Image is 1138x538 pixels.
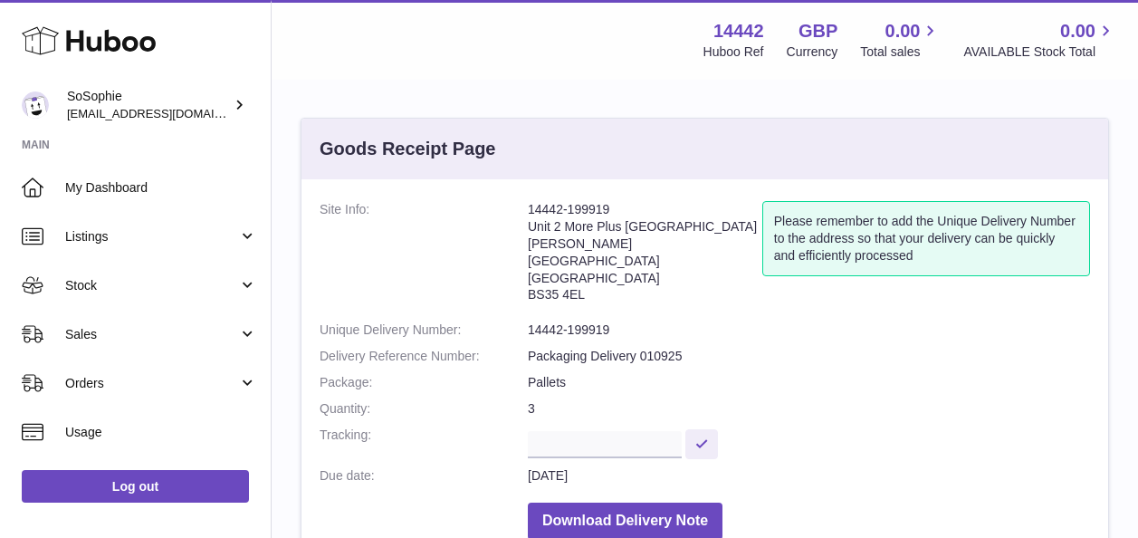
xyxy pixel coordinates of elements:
div: Currency [787,43,838,61]
address: 14442-199919 Unit 2 More Plus [GEOGRAPHIC_DATA] [PERSON_NAME][GEOGRAPHIC_DATA] [GEOGRAPHIC_DATA] ... [528,201,762,312]
span: My Dashboard [65,179,257,197]
span: [EMAIL_ADDRESS][DOMAIN_NAME] [67,106,266,120]
dt: Due date: [320,467,528,485]
dd: Packaging Delivery 010925 [528,348,1090,365]
dt: Quantity: [320,400,528,418]
div: Huboo Ref [703,43,764,61]
a: Log out [22,470,249,503]
h3: Goods Receipt Page [320,137,496,161]
dd: [DATE] [528,467,1090,485]
dd: 3 [528,400,1090,418]
div: SoSophie [67,88,230,122]
dt: Package: [320,374,528,391]
span: Usage [65,424,257,441]
span: Stock [65,277,238,294]
span: Sales [65,326,238,343]
div: Please remember to add the Unique Delivery Number to the address so that your delivery can be qui... [762,201,1090,276]
img: internalAdmin-14442@internal.huboo.com [22,91,49,119]
dt: Site Info: [320,201,528,312]
dt: Unique Delivery Number: [320,322,528,339]
span: Orders [65,375,238,392]
dt: Delivery Reference Number: [320,348,528,365]
dd: 14442-199919 [528,322,1090,339]
dt: Tracking: [320,427,528,458]
dd: Pallets [528,374,1090,391]
span: AVAILABLE Stock Total [963,43,1116,61]
strong: GBP [799,19,837,43]
span: Listings [65,228,238,245]
strong: 14442 [713,19,764,43]
a: 0.00 AVAILABLE Stock Total [963,19,1116,61]
span: 0.00 [885,19,921,43]
span: 0.00 [1060,19,1095,43]
a: 0.00 Total sales [860,19,941,61]
span: Total sales [860,43,941,61]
